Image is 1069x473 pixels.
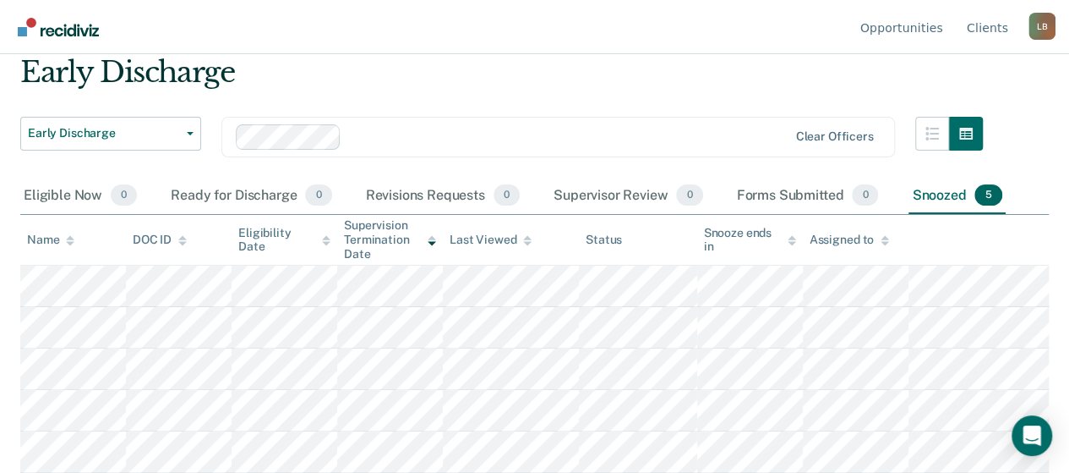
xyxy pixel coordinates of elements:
div: Revisions Requests0 [363,178,523,215]
span: 0 [305,184,331,206]
div: Last Viewed [450,233,532,247]
button: Profile dropdown button [1028,13,1055,40]
div: Supervisor Review0 [550,178,706,215]
div: Forms Submitted0 [734,178,882,215]
div: Status [586,233,622,247]
span: 0 [111,184,137,206]
span: Early Discharge [28,126,180,140]
button: Early Discharge [20,117,201,151]
div: Open Intercom Messenger [1012,415,1052,456]
div: Name [27,233,74,247]
div: Snoozed5 [908,178,1005,215]
span: 0 [676,184,702,206]
img: Recidiviz [18,18,99,36]
div: Ready for Discharge0 [167,178,335,215]
div: L B [1028,13,1055,40]
div: Snooze ends in [704,226,796,255]
div: Clear officers [795,129,873,144]
div: Supervision Termination Date [344,218,436,261]
div: Early Discharge [20,55,983,103]
div: Assigned to [810,233,889,247]
div: DOC ID [133,233,187,247]
span: 5 [974,184,1001,206]
div: Eligible Now0 [20,178,140,215]
span: 0 [494,184,520,206]
span: 0 [852,184,878,206]
div: Eligibility Date [238,226,330,255]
